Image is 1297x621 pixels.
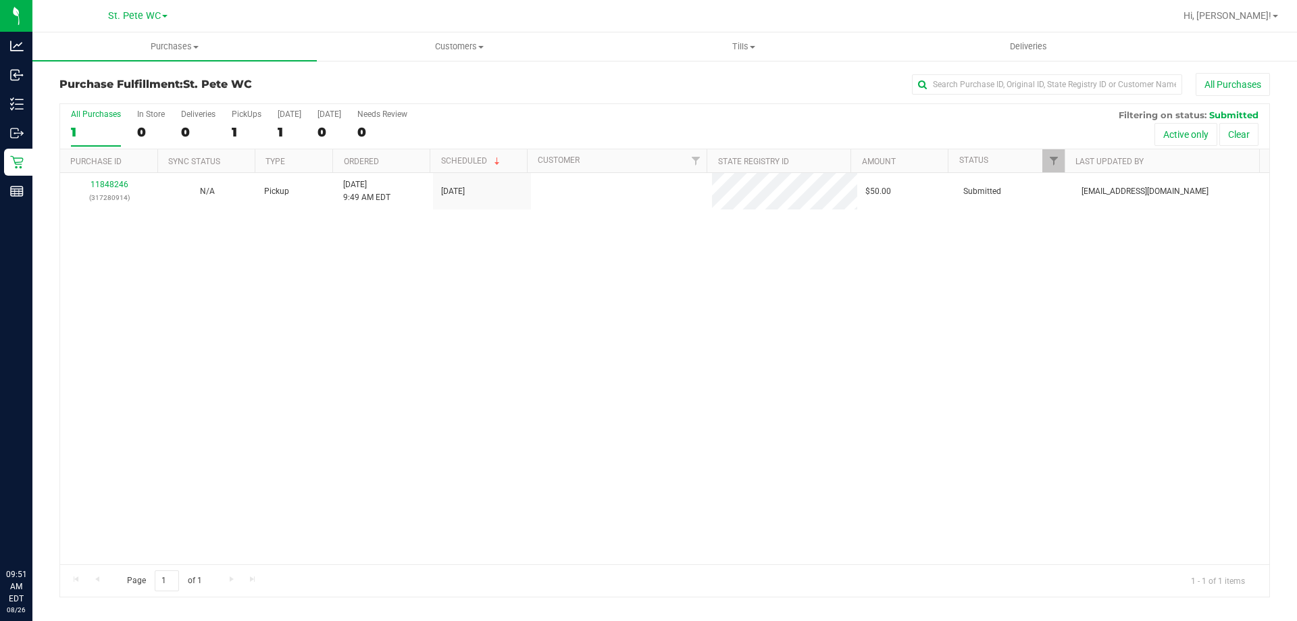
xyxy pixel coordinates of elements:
span: Deliveries [992,41,1065,53]
button: N/A [200,185,215,198]
span: Submitted [963,185,1001,198]
a: Customer [538,155,580,165]
span: 1 - 1 of 1 items [1180,570,1256,591]
a: Scheduled [441,156,503,166]
p: 09:51 AM EDT [6,568,26,605]
a: Type [265,157,285,166]
div: 1 [71,124,121,140]
span: [EMAIL_ADDRESS][DOMAIN_NAME] [1082,185,1209,198]
div: [DATE] [278,109,301,119]
inline-svg: Inbound [10,68,24,82]
p: (317280914) [68,191,150,204]
inline-svg: Analytics [10,39,24,53]
a: Tills [601,32,886,61]
inline-svg: Outbound [10,126,24,140]
div: PickUps [232,109,261,119]
span: Hi, [PERSON_NAME]! [1184,10,1271,21]
div: 1 [232,124,261,140]
a: Last Updated By [1075,157,1144,166]
span: [DATE] [441,185,465,198]
span: St. Pete WC [108,10,161,22]
span: Tills [602,41,885,53]
span: St. Pete WC [183,78,252,91]
div: In Store [137,109,165,119]
a: State Registry ID [718,157,789,166]
a: Status [959,155,988,165]
span: $50.00 [865,185,891,198]
div: All Purchases [71,109,121,119]
a: 11848246 [91,180,128,189]
div: 1 [278,124,301,140]
span: Customers [317,41,601,53]
inline-svg: Inventory [10,97,24,111]
div: Needs Review [357,109,407,119]
div: 0 [317,124,341,140]
button: All Purchases [1196,73,1270,96]
button: Active only [1154,123,1217,146]
div: [DATE] [317,109,341,119]
inline-svg: Reports [10,184,24,198]
h3: Purchase Fulfillment: [59,78,463,91]
span: [DATE] 9:49 AM EDT [343,178,390,204]
a: Filter [684,149,707,172]
input: 1 [155,570,179,591]
span: Filtering on status: [1119,109,1206,120]
inline-svg: Retail [10,155,24,169]
a: Deliveries [886,32,1171,61]
span: Purchases [32,41,317,53]
a: Filter [1042,149,1065,172]
span: Not Applicable [200,187,215,196]
a: Amount [862,157,896,166]
a: Purchase ID [70,157,122,166]
iframe: Resource center [14,513,54,553]
p: 08/26 [6,605,26,615]
div: Deliveries [181,109,215,119]
input: Search Purchase ID, Original ID, State Registry ID or Customer Name... [912,74,1182,95]
span: Page of 1 [116,570,213,591]
span: Pickup [264,185,289,198]
span: Submitted [1209,109,1258,120]
a: Customers [317,32,601,61]
a: Ordered [344,157,379,166]
a: Purchases [32,32,317,61]
a: Sync Status [168,157,220,166]
button: Clear [1219,123,1258,146]
div: 0 [137,124,165,140]
div: 0 [357,124,407,140]
div: 0 [181,124,215,140]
